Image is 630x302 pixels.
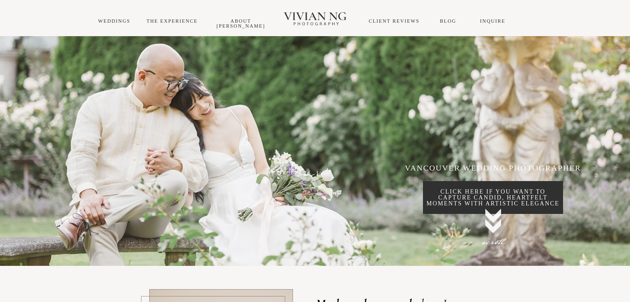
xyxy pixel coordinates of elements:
[217,18,265,29] a: About [PERSON_NAME]
[423,181,563,214] a: click here if you want to capture candid, heartfelt moments with artistic elegance
[440,18,456,24] a: Blog
[369,18,420,24] a: CLIENT REVIEWS
[423,189,563,206] p: click here if you want to capture candid, heartfelt moments with artistic elegance
[98,18,130,24] a: WEDDINGS
[405,164,581,172] span: VANCOUVER WEDDING PHOTOGRAPHER
[146,18,198,24] a: THE EXPERIENCE
[482,234,504,250] span: scroll
[480,18,505,24] a: INQUIRE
